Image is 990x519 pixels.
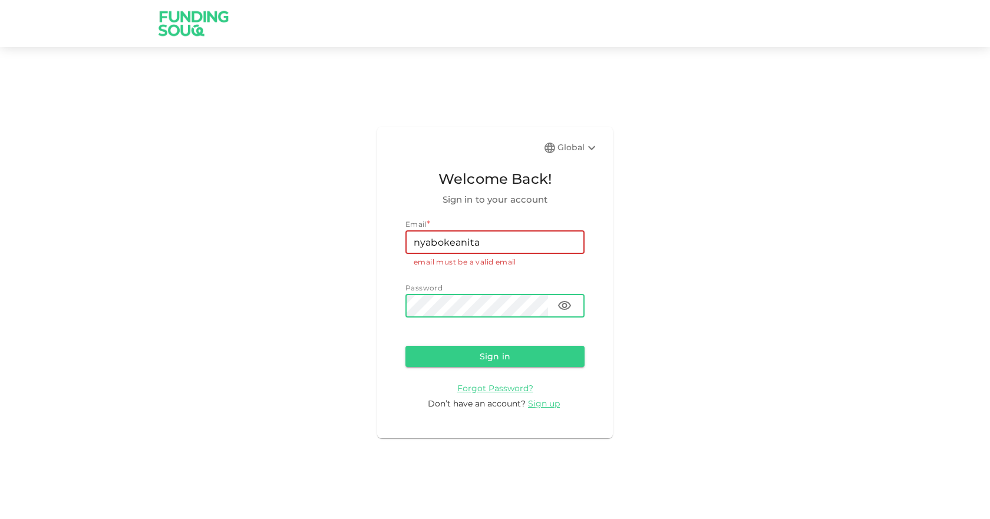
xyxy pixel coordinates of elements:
[405,230,585,254] input: email
[414,256,576,268] p: email must be a valid email
[405,193,585,207] span: Sign in to your account
[457,382,533,394] a: Forgot Password?
[528,398,560,409] span: Sign up
[405,220,427,229] span: Email
[428,398,526,409] span: Don’t have an account?
[405,168,585,190] span: Welcome Back!
[405,283,443,292] span: Password
[405,294,548,318] input: password
[557,141,599,155] div: Global
[405,346,585,367] button: Sign in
